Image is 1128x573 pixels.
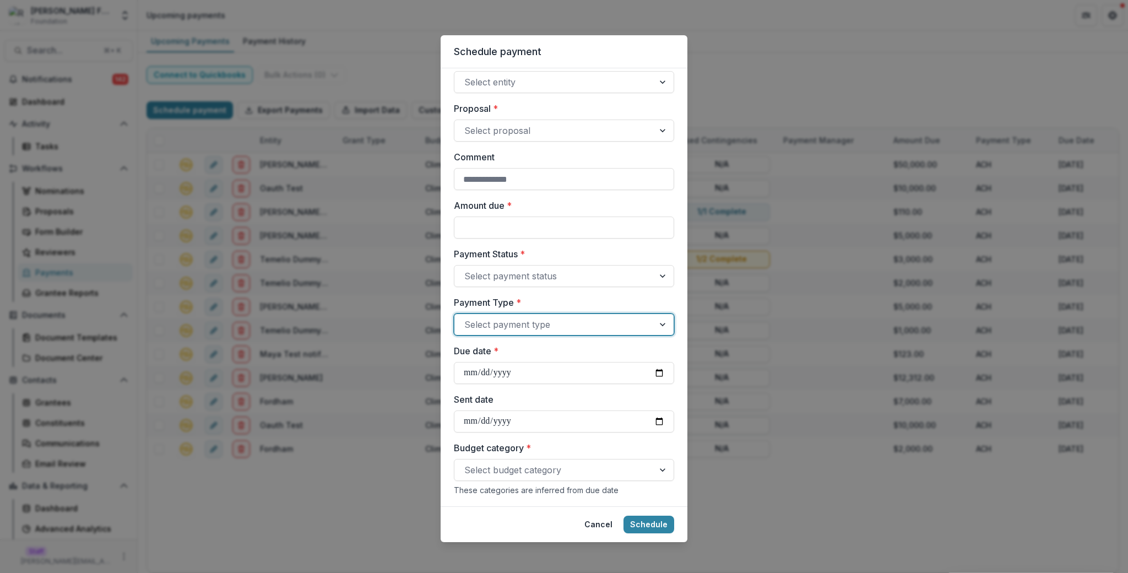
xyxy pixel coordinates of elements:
[623,516,674,533] button: Schedule
[454,199,668,212] label: Amount due
[578,516,619,533] button: Cancel
[454,504,668,517] label: Description
[454,150,668,164] label: Comment
[454,441,668,455] label: Budget category
[454,247,668,261] label: Payment Status
[454,393,668,406] label: Sent date
[454,485,674,495] div: These categories are inferred from due date
[454,296,668,309] label: Payment Type
[454,344,668,358] label: Due date
[454,102,668,115] label: Proposal
[441,35,687,68] header: Schedule payment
